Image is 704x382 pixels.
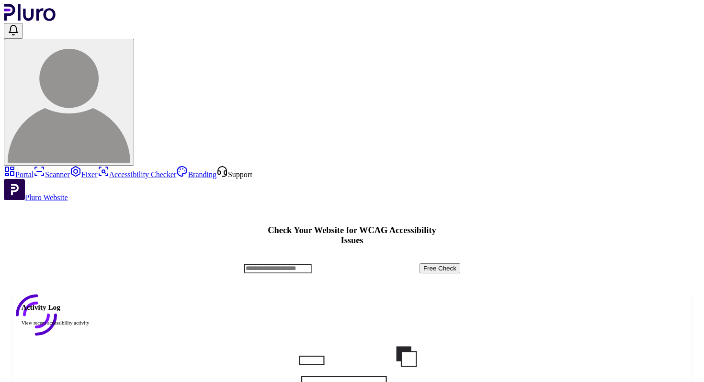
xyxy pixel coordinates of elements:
[8,40,130,163] img: User avatar
[420,263,460,273] button: Free Check
[4,23,23,39] button: Open notifications, you have undefined new notifications
[4,166,700,202] aside: Sidebar menu
[34,170,70,179] a: Scanner
[216,170,252,179] a: Open Support screen
[244,225,460,246] h1: Check Your Website for WCAG Accessibility Issues
[22,303,683,312] h2: Activity Log
[4,170,34,179] a: Portal
[4,193,68,202] a: Open Pluro Website
[4,39,134,166] button: User avatar
[244,263,460,273] form: Accessibility checker form
[98,170,177,179] a: Accessibility Checker
[22,319,683,326] div: View recent accessibility activity
[70,170,98,179] a: Fixer
[176,170,216,179] a: Branding
[4,14,56,22] a: Logo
